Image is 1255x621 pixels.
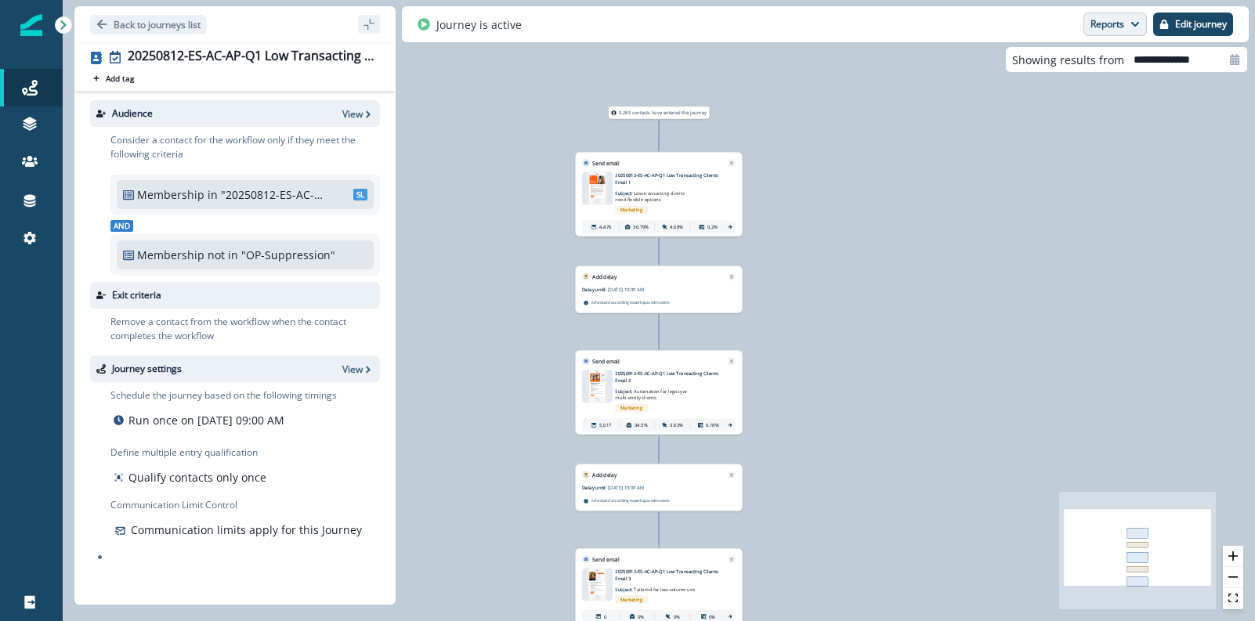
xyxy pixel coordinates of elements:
span: Tailored for low-volume use [634,587,695,593]
div: Add delayRemoveDelay until:[DATE] 10:00 AMScheduled according toworkspacetimezone [575,266,742,313]
p: Send email [592,159,619,167]
p: 5,017 [599,421,611,428]
p: Membership [137,247,204,263]
p: 0% [709,613,715,620]
p: 0% [638,613,644,620]
p: in [208,186,218,203]
p: not in [208,247,238,263]
span: Marketing [615,404,647,412]
p: Define multiple entry qualification [110,446,269,460]
p: Remove a contact from the workflow when the contact completes the workflow [110,315,380,343]
span: And [110,220,133,232]
button: View [342,107,374,121]
button: fit view [1223,588,1243,609]
div: Send emailRemoveemail asset unavailable20250812-ES-AC-AP-Q1 Low Transacting Clients Email 1Subjec... [575,152,742,236]
p: 20250812-ES-AC-AP-Q1 Low Transacting Clients Email 1 [615,172,719,186]
p: Add delay [592,471,617,478]
p: "OP-Suppression" [241,247,347,263]
img: email asset unavailable [586,569,609,601]
p: 0 [604,613,606,620]
p: Consider a contact for the workflow only if they meet the following criteria [110,133,380,161]
p: 0.2% [707,223,718,230]
p: Exit criteria [112,288,161,302]
p: Run once on [DATE] 09:00 AM [128,412,284,428]
p: 0% [674,613,680,620]
p: Send email [592,555,619,563]
p: 20250812-ES-AC-AP-Q1 Low Transacting Clients Email 2 [615,370,719,384]
p: 34.5% [635,421,648,428]
button: Reports [1083,13,1147,36]
button: Go back [90,15,207,34]
div: 20250812-ES-AC-AP-Q1 Low Transacting Clients [128,49,374,66]
div: 5,285 contacts have entered the journey [597,107,722,118]
button: zoom out [1223,567,1243,588]
p: 4.68% [670,223,683,230]
span: Low-transacting clients need flexible options [615,190,684,204]
p: Schedule the journey based on the following timings [110,388,337,403]
p: [DATE] 10:00 AM [608,286,689,293]
p: 3.63% [670,421,683,428]
p: Delay until: [582,484,608,491]
p: Communication limits apply for this Journey [131,522,362,538]
button: Edit journey [1153,13,1233,36]
p: Send email [592,357,619,365]
p: 20250812-ES-AC-AP-Q1 Low Transacting Clients Email 3 [615,569,719,582]
p: Membership [137,186,204,203]
p: Qualify contacts only once [128,469,266,486]
p: Journey is active [436,16,522,33]
span: Marketing [615,206,647,214]
p: Scheduled according to workspace timezone [591,497,670,504]
img: email asset unavailable [587,370,609,403]
p: Back to journeys list [114,18,201,31]
p: Showing results from [1012,52,1124,68]
span: Automation for legacy or multi-entity clients [615,388,687,402]
div: Add delayRemoveDelay until:[DATE] 10:00 AMScheduled according toworkspacetimezone [575,464,742,511]
button: zoom in [1223,546,1243,567]
p: Subject: [615,186,696,203]
p: Audience [112,107,153,121]
p: Scheduled according to workspace timezone [591,299,670,305]
p: "20250812-ES-AC-AP-Q1 Low Transacting Clients" [221,186,327,203]
p: 5,285 contacts have entered the journey [619,110,707,117]
p: Add delay [592,273,617,280]
p: Add tag [106,74,134,83]
p: View [342,107,363,121]
button: Add tag [90,72,137,85]
p: 36.79% [633,223,649,230]
p: Edit journey [1175,19,1227,30]
p: [DATE] 10:00 AM [608,484,689,491]
p: Subject: [615,582,696,593]
div: Send emailRemoveemail asset unavailable20250812-ES-AC-AP-Q1 Low Transacting Clients Email 2Subjec... [575,350,742,434]
p: View [342,363,363,376]
span: SL [353,189,367,200]
p: Delay until: [582,286,608,293]
img: email asset unavailable [586,172,609,204]
img: Inflection [20,14,42,36]
p: Subject: [615,384,696,401]
p: 4,476 [599,223,611,230]
span: Marketing [615,595,647,603]
p: Journey settings [112,362,182,376]
button: View [342,363,374,376]
p: Communication Limit Control [110,498,380,512]
p: 0.18% [706,421,719,428]
button: sidebar collapse toggle [358,15,380,34]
